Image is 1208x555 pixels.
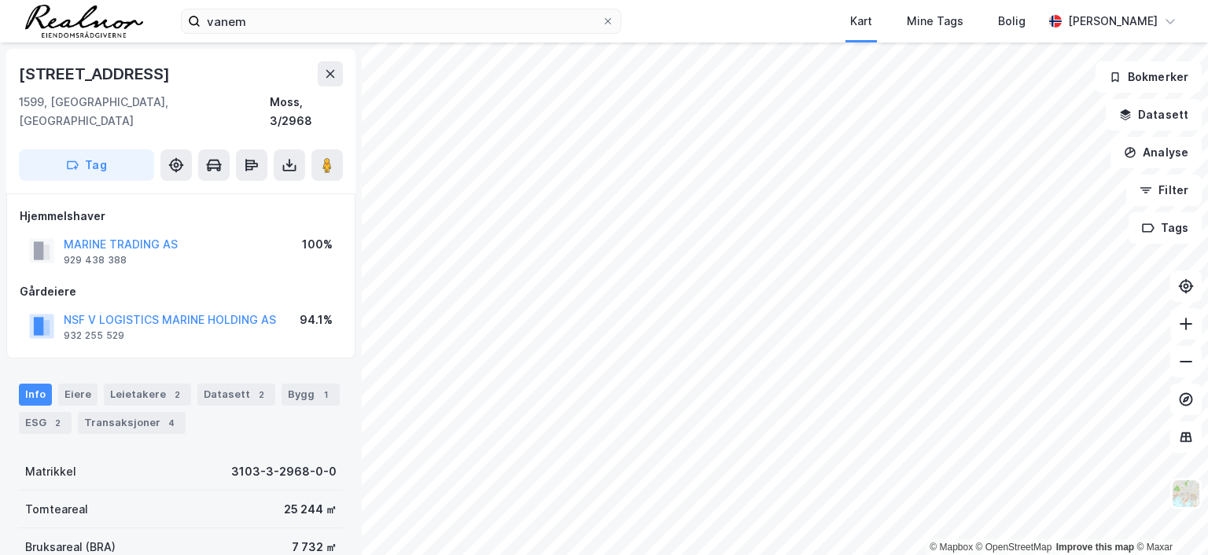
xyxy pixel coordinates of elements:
div: Eiere [58,384,98,406]
img: Z [1171,479,1201,509]
div: Moss, 3/2968 [270,93,343,130]
img: realnor-logo.934646d98de889bb5806.png [25,5,143,38]
input: Søk på adresse, matrikkel, gårdeiere, leietakere eller personer [201,9,602,33]
div: Transaksjoner [78,412,186,434]
div: 100% [302,235,333,254]
div: Datasett [197,384,275,406]
div: Tomteareal [25,500,88,519]
div: [STREET_ADDRESS] [19,61,173,86]
div: 2 [169,387,185,402]
div: 94.1% [300,311,333,329]
iframe: Chat Widget [1129,480,1208,555]
div: [PERSON_NAME] [1068,12,1158,31]
div: 2 [50,415,65,431]
div: Mine Tags [907,12,963,31]
button: Bokmerker [1096,61,1202,93]
div: Hjemmelshaver [20,207,342,226]
a: Improve this map [1056,542,1134,553]
div: 1599, [GEOGRAPHIC_DATA], [GEOGRAPHIC_DATA] [19,93,270,130]
div: Gårdeiere [20,282,342,301]
div: Leietakere [104,384,191,406]
button: Tags [1129,212,1202,244]
div: 4 [164,415,179,431]
button: Filter [1126,175,1202,206]
button: Tag [19,149,154,181]
a: Mapbox [930,542,973,553]
div: 2 [253,387,269,402]
div: Kart [850,12,872,31]
div: 932 255 529 [64,329,124,342]
div: 25 244 ㎡ [284,500,337,519]
div: Matrikkel [25,462,76,481]
div: ESG [19,412,72,434]
div: 1 [318,387,333,402]
div: Kontrollprogram for chat [1129,480,1208,555]
div: Bygg [282,384,340,406]
button: Analyse [1110,137,1202,168]
button: Datasett [1106,99,1202,130]
div: 929 438 388 [64,254,127,266]
a: OpenStreetMap [976,542,1052,553]
div: Info [19,384,52,406]
div: 3103-3-2968-0-0 [231,462,337,481]
div: Bolig [998,12,1026,31]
